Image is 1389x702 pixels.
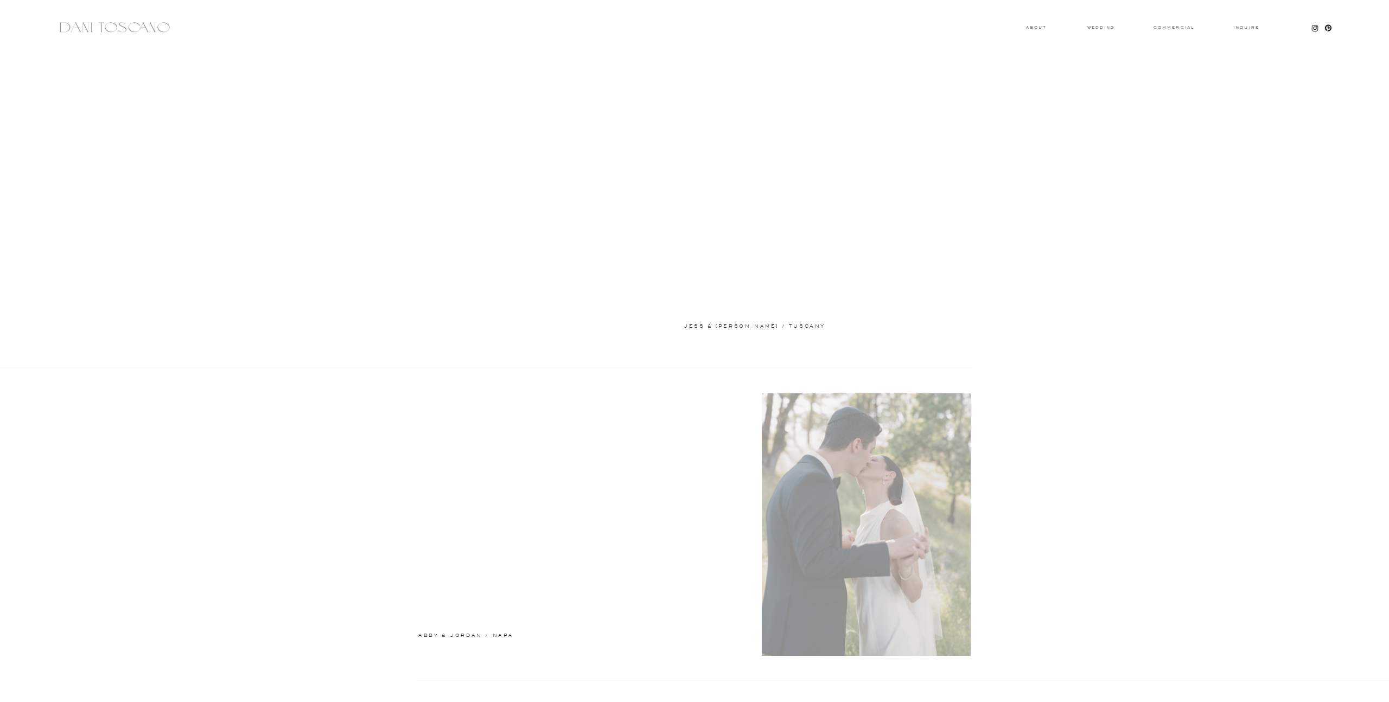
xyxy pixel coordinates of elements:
a: jess & [PERSON_NAME] / tuscany [684,324,853,328]
a: Inquire [1229,25,1264,31]
a: About [1024,25,1048,29]
a: wedding [1084,25,1119,29]
a: abby & jordan / napa [418,633,607,641]
a: commercial [1149,25,1199,30]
